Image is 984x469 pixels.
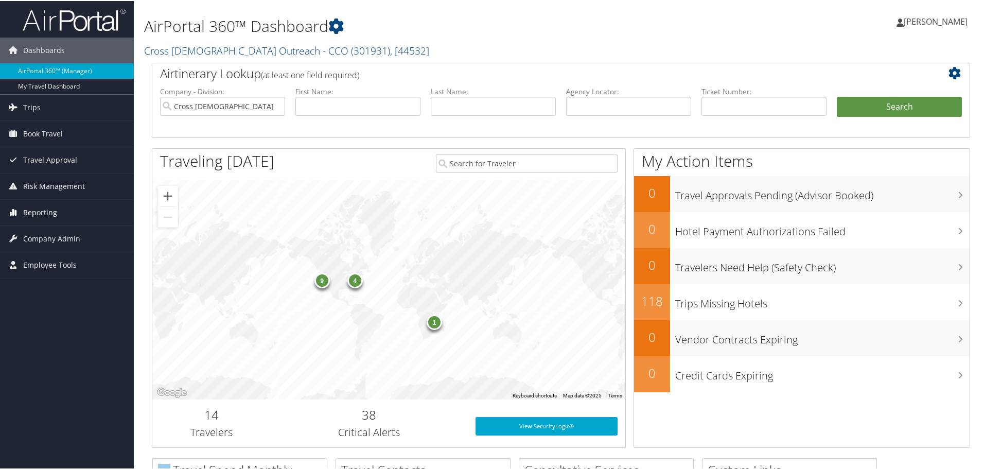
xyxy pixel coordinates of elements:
[347,272,363,287] div: 4
[155,385,189,398] img: Google
[634,363,670,381] h2: 0
[427,314,442,329] div: 1
[160,85,285,96] label: Company - Division:
[566,85,691,96] label: Agency Locator:
[23,120,63,146] span: Book Travel
[23,172,85,198] span: Risk Management
[23,94,41,119] span: Trips
[157,185,178,205] button: Zoom in
[634,211,970,247] a: 0Hotel Payment Authorizations Failed
[144,14,700,36] h1: AirPortal 360™ Dashboard
[390,43,429,57] span: , [ 44532 ]
[160,405,263,423] h2: 14
[476,416,618,435] a: View SecurityLogic®
[23,7,126,31] img: airportal-logo.png
[155,385,189,398] a: Open this area in Google Maps (opens a new window)
[160,149,274,171] h1: Traveling [DATE]
[634,283,970,319] a: 118Trips Missing Hotels
[837,96,962,116] button: Search
[675,218,970,238] h3: Hotel Payment Authorizations Failed
[314,271,329,287] div: 9
[23,37,65,62] span: Dashboards
[351,43,390,57] span: ( 301931 )
[675,290,970,310] h3: Trips Missing Hotels
[278,424,460,439] h3: Critical Alerts
[634,327,670,345] h2: 0
[634,255,670,273] h2: 0
[23,225,80,251] span: Company Admin
[634,219,670,237] h2: 0
[897,5,978,36] a: [PERSON_NAME]
[675,182,970,202] h3: Travel Approvals Pending (Advisor Booked)
[634,291,670,309] h2: 118
[160,424,263,439] h3: Travelers
[261,68,359,80] span: (at least one field required)
[431,85,556,96] label: Last Name:
[513,391,557,398] button: Keyboard shortcuts
[675,362,970,382] h3: Credit Cards Expiring
[608,392,622,397] a: Terms (opens in new tab)
[634,319,970,355] a: 0Vendor Contracts Expiring
[701,85,827,96] label: Ticket Number:
[634,183,670,201] h2: 0
[563,392,602,397] span: Map data ©2025
[295,85,420,96] label: First Name:
[436,153,618,172] input: Search for Traveler
[675,254,970,274] h3: Travelers Need Help (Safety Check)
[634,149,970,171] h1: My Action Items
[634,247,970,283] a: 0Travelers Need Help (Safety Check)
[278,405,460,423] h2: 38
[904,15,968,26] span: [PERSON_NAME]
[144,43,429,57] a: Cross [DEMOGRAPHIC_DATA] Outreach - CCO
[634,175,970,211] a: 0Travel Approvals Pending (Advisor Booked)
[23,199,57,224] span: Reporting
[634,355,970,391] a: 0Credit Cards Expiring
[160,64,894,81] h2: Airtinerary Lookup
[23,146,77,172] span: Travel Approval
[157,206,178,227] button: Zoom out
[675,326,970,346] h3: Vendor Contracts Expiring
[23,251,77,277] span: Employee Tools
